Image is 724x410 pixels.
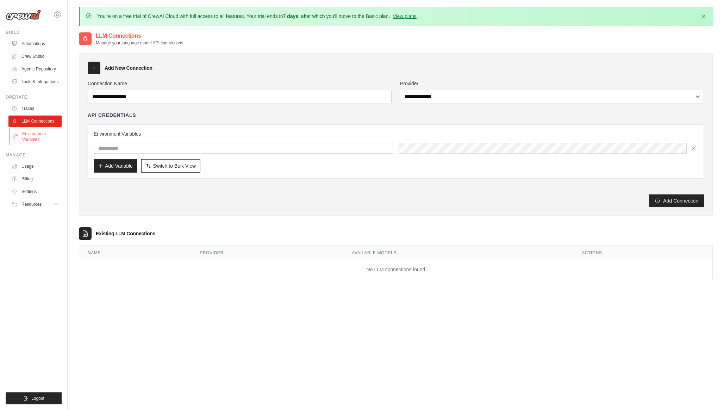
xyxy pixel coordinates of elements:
[88,80,392,87] label: Connection Name
[8,199,62,210] button: Resources
[6,392,62,404] button: Logout
[153,162,196,169] span: Switch to Bulk View
[400,80,704,87] label: Provider
[94,130,698,137] h3: Environment Variables
[96,40,183,46] p: Manage your language model API connections
[9,128,62,145] a: Environment Variables
[191,246,343,260] th: Provider
[573,246,712,260] th: Actions
[6,152,62,158] div: Manage
[283,13,298,19] strong: 7 days
[8,161,62,172] a: Usage
[31,396,44,401] span: Logout
[343,246,573,260] th: Available Models
[8,63,62,75] a: Agents Repository
[8,173,62,185] a: Billing
[96,230,155,237] h3: Existing LLM Connections
[393,13,416,19] a: View plans
[8,116,62,127] a: LLM Connections
[88,112,136,119] h4: API Credentials
[141,159,200,173] button: Switch to Bulk View
[6,10,41,20] img: Logo
[21,201,42,207] span: Resources
[79,260,712,279] td: No LLM connections found
[8,51,62,62] a: Crew Studio
[8,186,62,197] a: Settings
[94,159,137,173] button: Add Variable
[649,194,704,207] button: Add Connection
[105,64,152,72] h3: Add New Connection
[79,246,191,260] th: Name
[6,94,62,100] div: Operate
[6,30,62,35] div: Build
[8,103,62,114] a: Traces
[97,13,418,20] p: You're on a free trial of CrewAI Cloud with full access to all features. Your trial ends in , aft...
[96,32,183,40] h2: LLM Connections
[8,76,62,87] a: Tools & Integrations
[8,38,62,49] a: Automations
